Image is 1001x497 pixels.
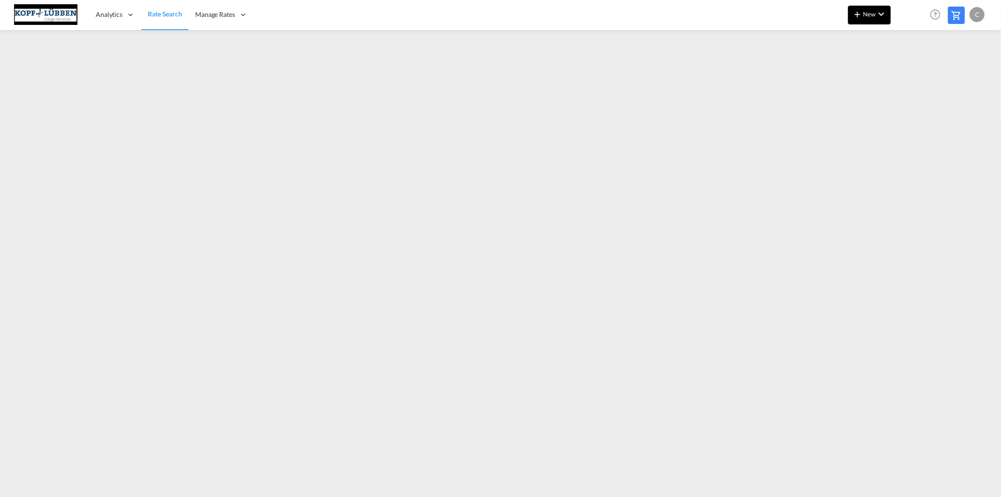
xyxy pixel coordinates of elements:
div: Help [927,7,948,23]
button: icon-plus 400-fgNewicon-chevron-down [848,6,891,24]
span: Analytics [96,10,122,19]
div: C [970,7,985,22]
img: 25cf3bb0aafc11ee9c4fdbd399af7748.JPG [14,4,77,25]
span: Help [927,7,943,23]
span: Manage Rates [195,10,235,19]
md-icon: icon-chevron-down [876,8,887,20]
span: Rate Search [148,10,182,18]
span: New [852,10,887,18]
md-icon: icon-plus 400-fg [852,8,863,20]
